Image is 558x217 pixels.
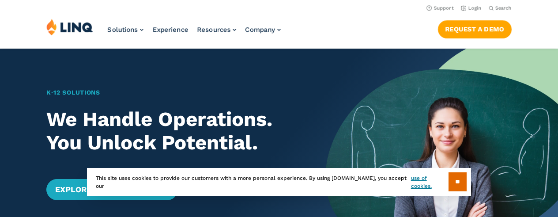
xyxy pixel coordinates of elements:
[245,26,275,34] span: Company
[152,26,188,34] a: Experience
[87,168,471,196] div: This site uses cookies to provide our customers with a more personal experience. By using [DOMAIN...
[461,5,482,11] a: Login
[46,108,302,154] h2: We Handle Operations. You Unlock Potential.
[426,5,454,11] a: Support
[489,5,512,11] button: Open Search Bar
[245,26,281,34] a: Company
[46,88,302,97] h1: K‑12 Solutions
[107,19,281,48] nav: Primary Navigation
[438,19,512,38] nav: Button Navigation
[197,26,230,34] span: Resources
[197,26,236,34] a: Resources
[438,20,512,38] a: Request a Demo
[411,174,449,190] a: use of cookies.
[107,26,138,34] span: Solutions
[107,26,143,34] a: Solutions
[46,19,93,35] img: LINQ | K‑12 Software
[495,5,512,11] span: Search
